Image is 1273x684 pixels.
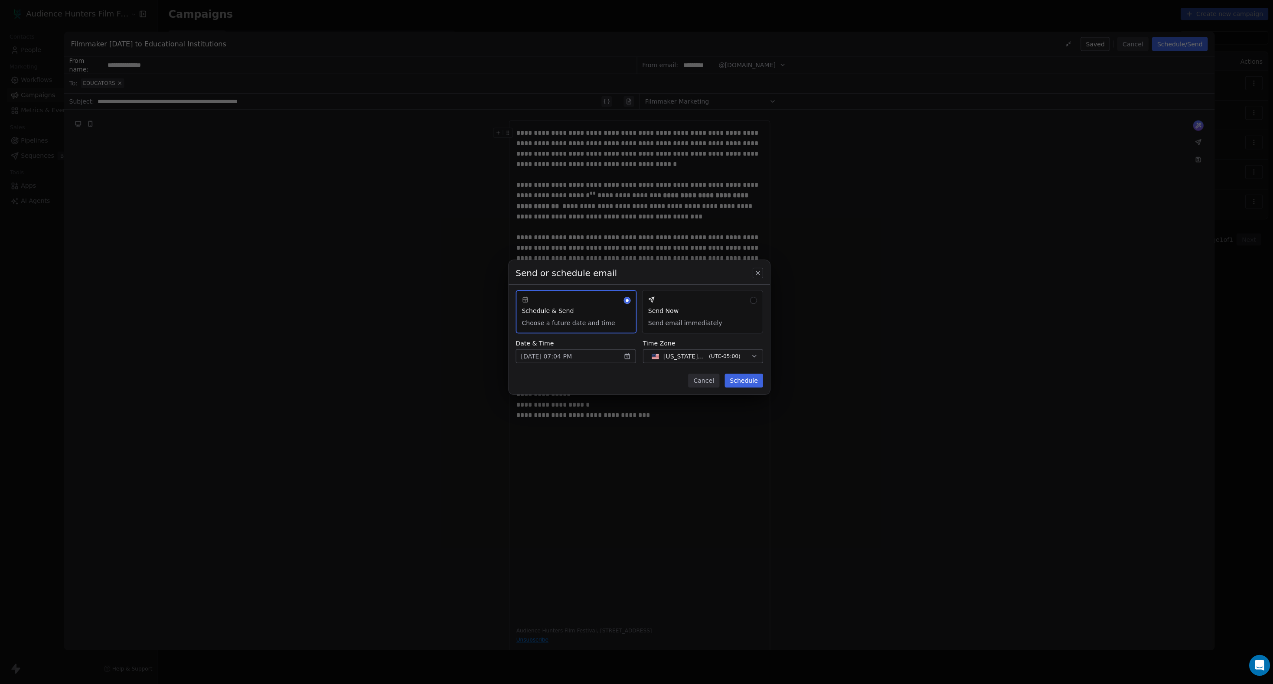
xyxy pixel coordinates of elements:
[519,353,569,362] span: [DATE] 07:04 PM
[513,350,633,364] button: [DATE] 07:04 PM
[706,353,737,361] span: ( UTC-05:00 )
[640,340,760,349] span: Time Zone
[660,353,702,362] span: [US_STATE] - EST
[640,350,760,364] button: [US_STATE] - EST(UTC-05:00)
[685,375,716,388] button: Cancel
[721,375,760,388] button: Schedule
[513,340,633,349] span: Date & Time
[513,268,614,280] span: Send or schedule email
